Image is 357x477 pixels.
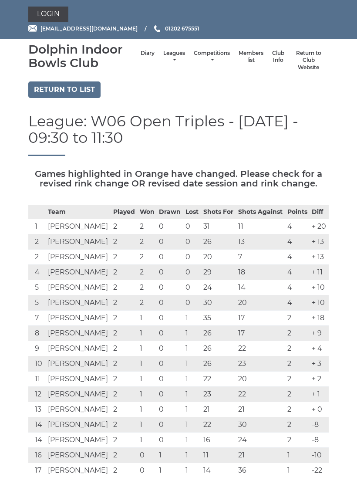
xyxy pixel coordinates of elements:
[183,387,201,402] td: 1
[310,265,329,280] td: + 11
[157,219,183,234] td: 0
[236,311,285,326] td: 17
[183,205,201,219] th: Lost
[293,50,324,71] a: Return to Club Website
[157,387,183,402] td: 0
[239,50,263,64] a: Members list
[201,219,236,234] td: 31
[28,43,136,70] div: Dolphin Indoor Bowls Club
[236,250,285,265] td: 7
[285,402,310,417] td: 2
[310,295,329,311] td: + 10
[310,372,329,387] td: + 2
[183,433,201,448] td: 1
[46,433,111,448] td: [PERSON_NAME]
[310,387,329,402] td: + 1
[138,280,157,295] td: 2
[183,356,201,372] td: 1
[310,326,329,341] td: + 9
[138,219,157,234] td: 2
[285,311,310,326] td: 2
[46,205,111,219] th: Team
[285,356,310,372] td: 2
[28,417,46,433] td: 14
[236,326,285,341] td: 17
[183,234,201,250] td: 0
[201,448,236,463] td: 11
[183,448,201,463] td: 1
[111,295,138,311] td: 2
[28,326,46,341] td: 8
[138,326,157,341] td: 1
[201,402,236,417] td: 21
[236,219,285,234] td: 11
[201,372,236,387] td: 22
[111,205,138,219] th: Played
[236,387,285,402] td: 22
[157,448,183,463] td: 1
[201,295,236,311] td: 30
[111,265,138,280] td: 2
[165,25,199,32] span: 01202 675551
[138,448,157,463] td: 0
[111,417,138,433] td: 2
[111,326,138,341] td: 2
[201,356,236,372] td: 26
[111,219,138,234] td: 2
[111,448,138,463] td: 2
[183,341,201,356] td: 1
[28,372,46,387] td: 11
[28,81,101,98] a: Return to list
[201,265,236,280] td: 29
[183,250,201,265] td: 0
[138,295,157,311] td: 2
[138,356,157,372] td: 1
[310,219,329,234] td: + 20
[138,250,157,265] td: 2
[183,417,201,433] td: 1
[201,417,236,433] td: 22
[111,372,138,387] td: 2
[285,205,310,219] th: Points
[285,234,310,250] td: 4
[28,311,46,326] td: 7
[285,295,310,311] td: 4
[236,205,285,219] th: Shots Against
[111,280,138,295] td: 2
[46,448,111,463] td: [PERSON_NAME]
[285,341,310,356] td: 2
[157,341,183,356] td: 0
[46,219,111,234] td: [PERSON_NAME]
[46,250,111,265] td: [PERSON_NAME]
[46,402,111,417] td: [PERSON_NAME]
[201,387,236,402] td: 23
[138,417,157,433] td: 1
[201,234,236,250] td: 26
[28,219,46,234] td: 1
[28,341,46,356] td: 9
[46,372,111,387] td: [PERSON_NAME]
[310,234,329,250] td: + 13
[46,387,111,402] td: [PERSON_NAME]
[28,402,46,417] td: 13
[157,295,183,311] td: 0
[201,326,236,341] td: 26
[285,417,310,433] td: 2
[46,341,111,356] td: [PERSON_NAME]
[28,280,46,295] td: 5
[236,433,285,448] td: 24
[310,433,329,448] td: -8
[28,250,46,265] td: 2
[157,205,183,219] th: Drawn
[28,24,138,33] a: Email [EMAIL_ADDRESS][DOMAIN_NAME]
[40,25,138,32] span: [EMAIL_ADDRESS][DOMAIN_NAME]
[111,387,138,402] td: 2
[236,280,285,295] td: 14
[285,280,310,295] td: 4
[183,372,201,387] td: 1
[28,387,46,402] td: 12
[28,448,46,463] td: 16
[157,250,183,265] td: 0
[285,250,310,265] td: 4
[183,265,201,280] td: 0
